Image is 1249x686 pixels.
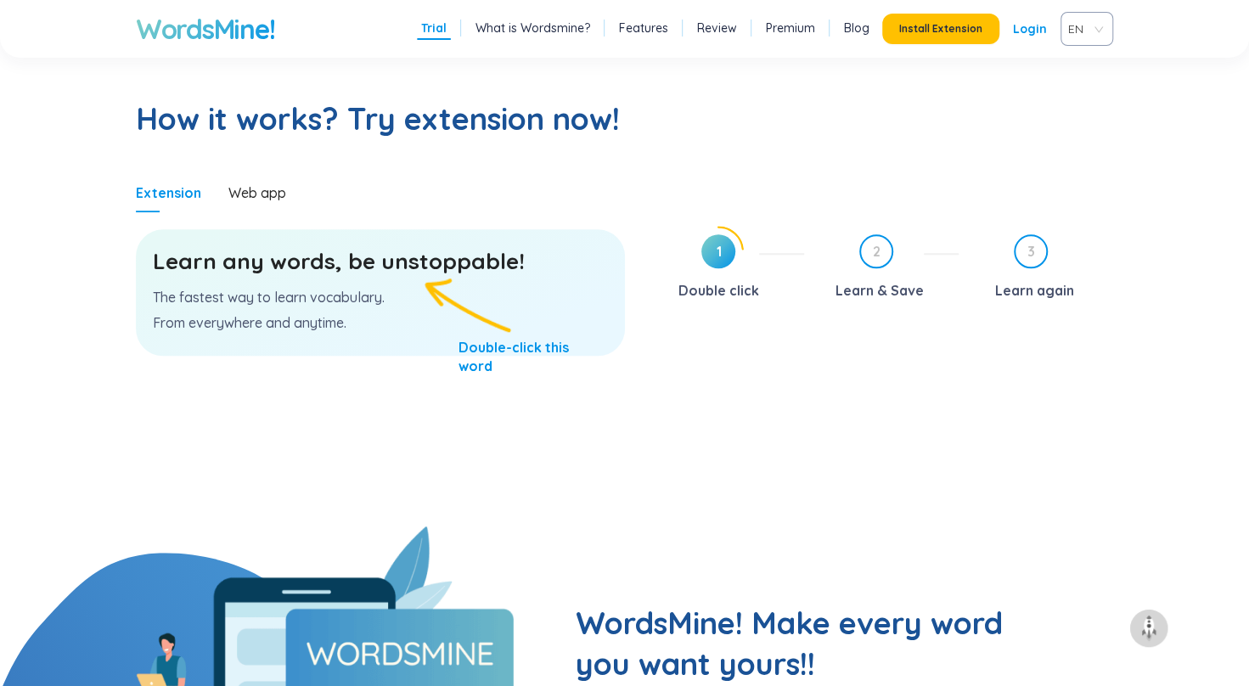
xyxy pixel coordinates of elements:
[153,246,608,277] h3: Learn any words, be unstoppable!
[575,603,1033,684] h2: WordsMine! Make every word you want yours!!
[475,20,590,37] a: What is Wordsmine?
[136,12,274,46] a: WordsMine!
[136,183,201,202] div: Extension
[844,20,869,37] a: Blog
[228,183,286,202] div: Web app
[650,234,805,304] div: 1Double click
[678,277,759,304] div: Double click
[697,20,737,37] a: Review
[421,20,447,37] a: Trial
[972,234,1113,304] div: 3Learn again
[899,22,982,36] span: Install Extension
[1068,16,1099,42] span: VIE
[1135,615,1162,642] img: to top
[882,14,999,44] button: Install Extension
[995,277,1074,304] div: Learn again
[701,234,735,268] span: 1
[619,20,668,37] a: Features
[861,236,892,267] span: 2
[1016,236,1046,267] span: 3
[818,234,959,304] div: 2Learn & Save
[153,288,608,306] p: The fastest way to learn vocabulary.
[766,20,815,37] a: Premium
[136,98,1113,139] h2: How it works? Try extension now!
[1013,14,1047,44] a: Login
[835,277,924,304] div: Learn & Save
[153,313,608,332] p: From everywhere and anytime.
